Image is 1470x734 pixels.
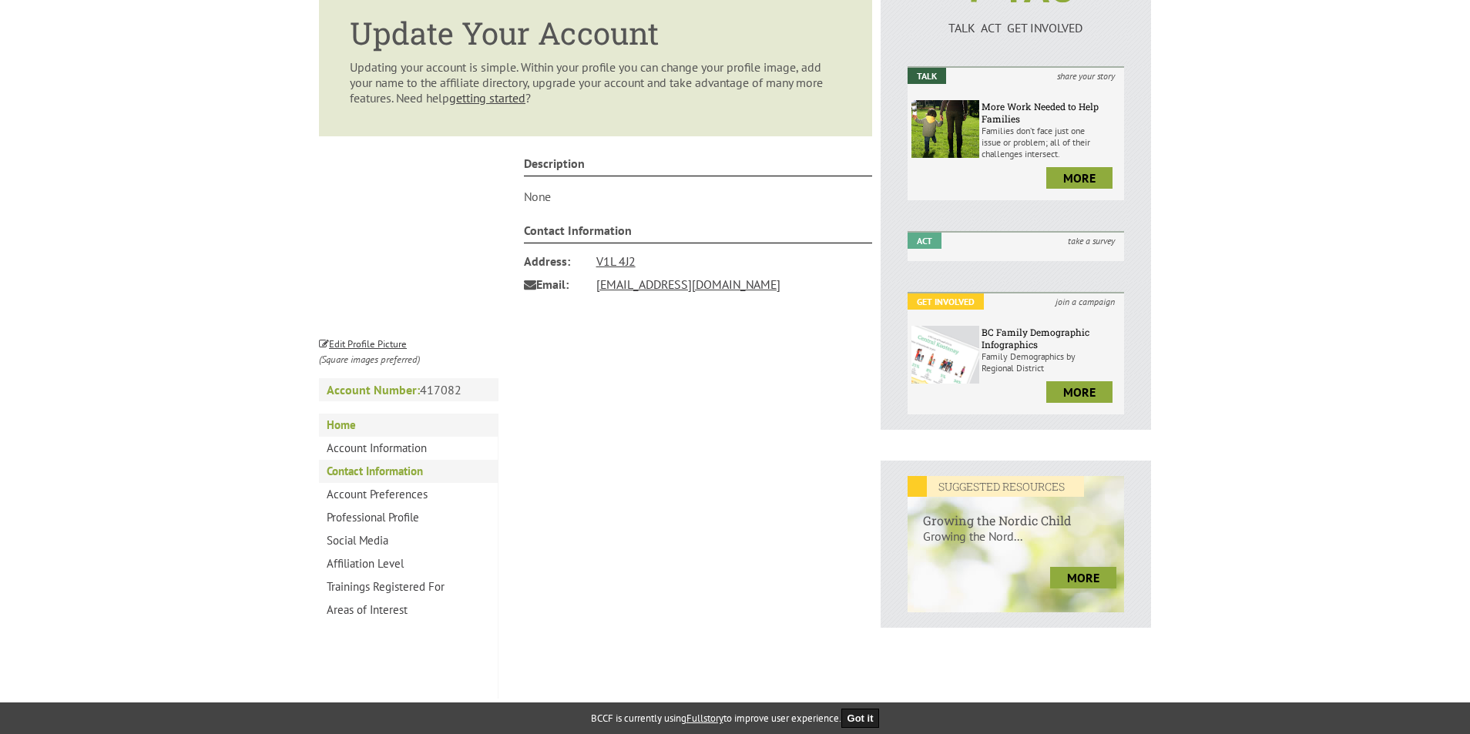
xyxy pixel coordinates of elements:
[319,575,498,598] a: Trainings Registered For
[908,68,946,84] em: Talk
[1046,381,1113,403] a: more
[319,483,498,506] a: Account Preferences
[319,506,498,529] a: Professional Profile
[908,293,984,310] em: Get Involved
[319,337,407,350] small: Edit Profile Picture
[319,552,498,575] a: Affiliation Level
[596,253,636,269] a: V1L 4J2
[524,223,873,243] h4: Contact Information
[982,350,1120,374] p: Family Demographics by Regional District
[524,189,873,204] p: None
[350,12,841,53] h1: Update Your Account
[982,326,1120,350] h6: BC Family Demographic Infographics
[908,5,1124,35] a: TALK ACT GET INVOLVED
[908,233,941,249] em: Act
[841,709,880,728] button: Got it
[319,437,498,460] a: Account Information
[908,476,1084,497] em: SUGGESTED RESOURCES
[1048,68,1124,84] i: share your story
[319,378,498,401] p: 417082
[319,414,498,437] a: Home
[1059,233,1124,249] i: take a survey
[1046,293,1124,310] i: join a campaign
[908,20,1124,35] p: TALK ACT GET INVOLVED
[1050,567,1116,588] a: more
[319,529,498,552] a: Social Media
[982,100,1120,125] h6: More Work Needed to Help Families
[596,277,780,292] a: [EMAIL_ADDRESS][DOMAIN_NAME]
[524,250,586,273] span: Address
[524,156,873,176] h4: Description
[319,335,407,350] a: Edit Profile Picture
[524,273,586,296] span: Email
[319,598,498,622] a: Areas of Interest
[319,460,498,483] a: Contact Information
[1046,167,1113,189] a: more
[327,382,420,397] strong: Account Number:
[319,353,420,366] i: (Square images preferred)
[908,497,1124,528] h6: Growing the Nordic Child
[449,90,525,106] a: getting started
[686,712,723,725] a: Fullstory
[908,528,1124,559] p: Growing the Nord...
[982,125,1120,159] p: Families don’t face just one issue or problem; all of their challenges intersect.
